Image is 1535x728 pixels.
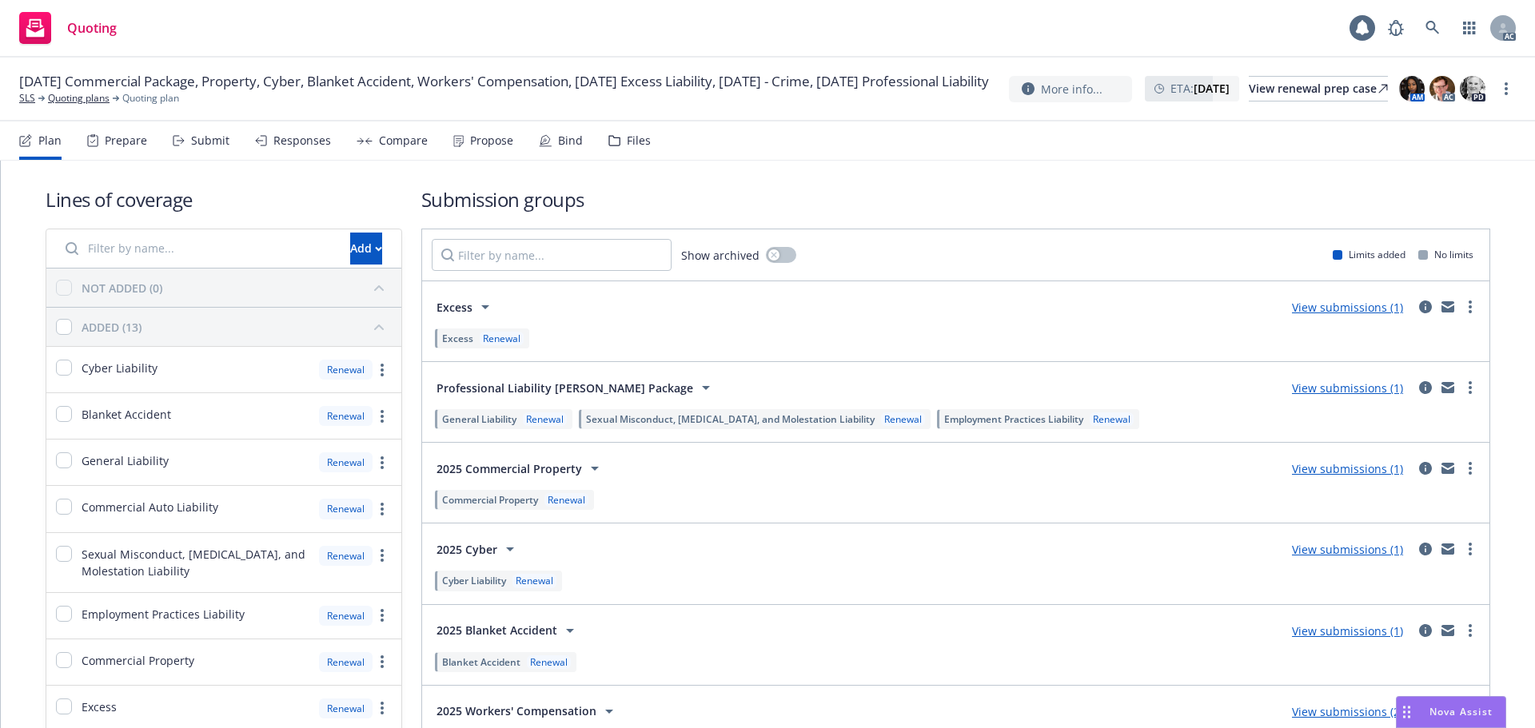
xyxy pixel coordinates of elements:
[350,233,382,265] button: Add
[437,622,557,638] span: 2025 Blanket Accident
[1438,297,1457,316] a: mail
[1417,12,1449,44] a: Search
[442,493,538,507] span: Commercial Property
[67,22,117,34] span: Quoting
[1292,300,1403,315] a: View submissions (1)
[1292,542,1403,557] a: View submissions (1)
[442,655,520,669] span: Blanket Accident
[319,499,373,519] div: Renewal
[1438,621,1457,640] a: mail
[82,314,392,340] button: ADDED (13)
[1292,461,1403,476] a: View submissions (1)
[319,698,373,718] div: Renewal
[437,702,596,719] span: 2025 Workers' Compensation
[379,134,428,147] div: Compare
[432,239,672,271] input: Filter by name...
[432,452,609,484] button: 2025 Commercial Property
[1416,539,1435,559] a: circleInformation
[82,546,309,579] span: Sexual Misconduct, [MEDICAL_DATA], and Molestation Liability
[373,453,392,472] a: more
[442,574,506,587] span: Cyber Liability
[1397,697,1417,727] div: Drag to move
[82,698,117,715] span: Excess
[373,606,392,625] a: more
[82,452,169,469] span: General Liability
[48,91,110,105] a: Quoting plans
[437,380,693,396] span: Professional Liability [PERSON_NAME] Package
[319,406,373,426] div: Renewal
[944,412,1083,426] span: Employment Practices Liability
[191,134,229,147] div: Submit
[523,412,567,426] div: Renewal
[1416,459,1435,478] a: circleInformation
[1438,539,1457,559] a: mail
[881,412,925,426] div: Renewal
[1461,621,1480,640] a: more
[82,652,194,669] span: Commercial Property
[1292,704,1403,719] a: View submissions (2)
[627,134,651,147] div: Files
[319,546,373,566] div: Renewal
[373,546,392,565] a: more
[437,299,472,316] span: Excess
[373,652,392,671] a: more
[82,319,142,336] div: ADDED (13)
[13,6,123,50] a: Quoting
[1292,623,1403,638] a: View submissions (1)
[437,460,582,477] span: 2025 Commercial Property
[38,134,62,147] div: Plan
[586,412,875,426] span: Sexual Misconduct, [MEDICAL_DATA], and Molestation Liability
[1429,76,1455,101] img: photo
[82,406,171,423] span: Blanket Accident
[1041,81,1102,97] span: More info...
[1429,705,1493,718] span: Nova Assist
[527,655,571,669] div: Renewal
[350,233,382,264] div: Add
[681,247,760,264] span: Show archived
[442,412,516,426] span: General Liability
[105,134,147,147] div: Prepare
[1396,696,1506,728] button: Nova Assist
[82,606,245,623] span: Employment Practices Liability
[1090,412,1134,426] div: Renewal
[1497,79,1516,98] a: more
[373,360,392,380] a: more
[319,360,373,380] div: Renewal
[1333,248,1405,261] div: Limits added
[558,134,583,147] div: Bind
[373,698,392,718] a: more
[1170,80,1230,97] span: ETA :
[1399,76,1425,101] img: photo
[1418,248,1473,261] div: No limits
[1009,76,1132,102] button: More info...
[82,360,157,376] span: Cyber Liability
[432,291,500,323] button: Excess
[544,493,588,507] div: Renewal
[1461,539,1480,559] a: more
[470,134,513,147] div: Propose
[437,541,497,558] span: 2025 Cyber
[46,186,402,213] h1: Lines of coverage
[1461,459,1480,478] a: more
[1194,81,1230,96] strong: [DATE]
[19,91,35,105] a: SLS
[432,372,720,404] button: Professional Liability [PERSON_NAME] Package
[432,695,624,727] button: 2025 Workers' Compensation
[319,652,373,672] div: Renewal
[373,499,392,519] a: more
[480,332,524,345] div: Renewal
[1416,621,1435,640] a: circleInformation
[442,332,473,345] span: Excess
[82,499,218,515] span: Commercial Auto Liability
[1416,378,1435,397] a: circleInformation
[319,606,373,626] div: Renewal
[1249,77,1388,101] div: View renewal prep case
[56,233,341,265] input: Filter by name...
[432,615,584,646] button: 2025 Blanket Accident
[1453,12,1485,44] a: Switch app
[1461,378,1480,397] a: more
[373,407,392,426] a: more
[1438,459,1457,478] a: mail
[1416,297,1435,316] a: circleInformation
[432,533,524,565] button: 2025 Cyber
